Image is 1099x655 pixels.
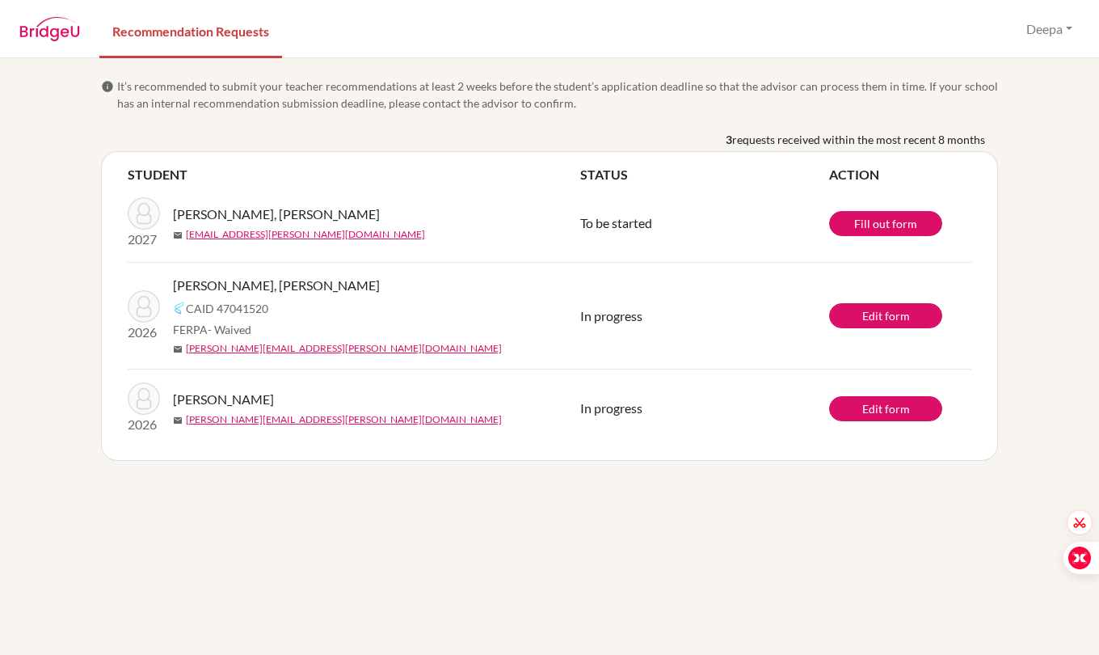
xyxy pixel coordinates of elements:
[128,197,160,230] img: Philip, Thea Marie
[173,230,183,240] span: mail
[128,230,160,249] p: 2027
[99,2,282,58] a: Recommendation Requests
[101,80,114,93] span: info
[186,300,268,317] span: CAID 47041520
[186,341,502,356] a: [PERSON_NAME][EMAIL_ADDRESS][PERSON_NAME][DOMAIN_NAME]
[128,323,160,342] p: 2026
[128,290,160,323] img: Jonan, Dalvin Diraviam
[829,303,942,328] a: Edit form
[208,323,251,336] span: - Waived
[732,131,985,148] span: requests received within the most recent 8 months
[173,416,183,425] span: mail
[186,412,502,427] a: [PERSON_NAME][EMAIL_ADDRESS][PERSON_NAME][DOMAIN_NAME]
[580,400,642,416] span: In progress
[173,321,251,338] span: FERPA
[173,344,183,354] span: mail
[173,205,380,224] span: [PERSON_NAME], [PERSON_NAME]
[128,165,580,184] th: STUDENT
[19,17,80,41] img: BridgeU logo
[829,396,942,421] a: Edit form
[580,165,829,184] th: STATUS
[128,382,160,415] img: Ksheersagar, Rikhil
[580,215,652,230] span: To be started
[173,276,380,295] span: [PERSON_NAME], [PERSON_NAME]
[128,415,160,434] p: 2026
[173,302,186,315] img: Common App logo
[726,131,732,148] b: 3
[173,390,274,409] span: [PERSON_NAME]
[829,211,942,236] a: Fill out form
[1019,14,1080,44] button: Deepa
[186,227,425,242] a: [EMAIL_ADDRESS][PERSON_NAME][DOMAIN_NAME]
[829,165,971,184] th: ACTION
[580,308,642,323] span: In progress
[117,78,998,112] span: It’s recommended to submit your teacher recommendations at least 2 weeks before the student’s app...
